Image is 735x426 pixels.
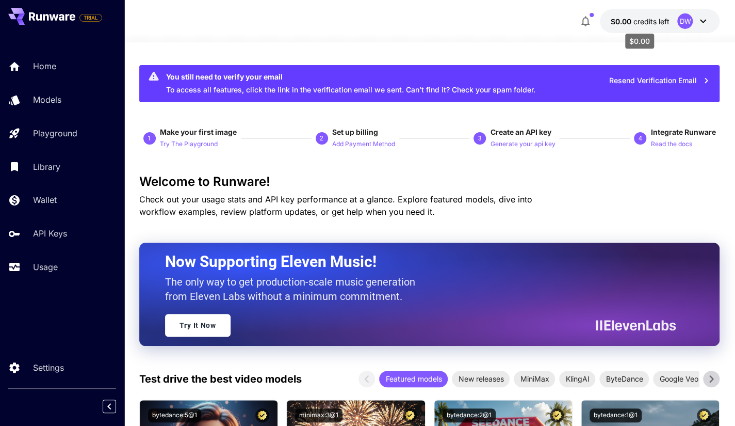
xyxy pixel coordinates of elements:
p: API Keys [33,227,67,240]
button: Certified Model – Vetted for best performance and includes a commercial license. [697,408,711,422]
p: Read the docs [650,139,692,149]
p: 3 [478,134,482,143]
span: ByteDance [599,373,649,384]
span: Featured models [379,373,448,384]
p: Home [33,60,56,72]
p: Wallet [33,194,57,206]
p: 1 [148,134,151,143]
button: Certified Model – Vetted for best performance and includes a commercial license. [403,408,417,422]
div: $0.00 [625,34,654,49]
span: Create an API key [490,128,551,136]
div: Featured models [379,371,448,387]
p: Settings [33,361,64,374]
button: Add Payment Method [332,137,395,150]
button: Generate your api key [490,137,555,150]
h2: Now Supporting Eleven Music! [165,252,668,272]
button: minimax:3@1 [295,408,342,422]
button: Resend Verification Email [603,70,715,91]
p: Playground [33,127,77,139]
button: bytedance:5@1 [148,408,201,422]
div: DW [677,13,693,29]
span: Check out your usage stats and API key performance at a glance. Explore featured models, dive int... [139,194,532,217]
h3: Welcome to Runware! [139,175,720,189]
button: Read the docs [650,137,692,150]
div: New releases [452,371,510,387]
p: 4 [639,134,642,143]
p: Test drive the best video models [139,371,302,387]
p: Generate your api key [490,139,555,149]
div: $0.00 [610,16,669,27]
span: Make your first image [160,128,237,136]
p: Try The Playground [160,139,218,149]
a: Try It Now [165,314,231,337]
p: Library [33,161,60,173]
div: To access all features, click the link in the verification email we sent. Can’t find it? Check yo... [166,68,535,99]
span: Add your payment card to enable full platform functionality. [79,11,102,24]
div: ByteDance [599,371,649,387]
p: Models [33,93,61,106]
div: Collapse sidebar [110,397,124,416]
div: MiniMax [514,371,555,387]
span: New releases [452,373,510,384]
button: bytedance:2@1 [443,408,496,422]
p: The only way to get production-scale music generation from Eleven Labs without a minimum commitment. [165,275,423,304]
button: Certified Model – Vetted for best performance and includes a commercial license. [550,408,564,422]
span: Set up billing [332,128,378,136]
p: Usage [33,261,58,273]
button: Collapse sidebar [103,400,116,413]
div: You still need to verify your email [166,71,535,82]
button: bytedance:1@1 [590,408,642,422]
div: KlingAI [559,371,595,387]
p: 2 [320,134,323,143]
span: KlingAI [559,373,595,384]
p: Add Payment Method [332,139,395,149]
button: $0.00DW [600,9,720,33]
span: Google Veo [653,373,704,384]
div: Google Veo [653,371,704,387]
button: Certified Model – Vetted for best performance and includes a commercial license. [255,408,269,422]
span: MiniMax [514,373,555,384]
button: Try The Playground [160,137,218,150]
span: credits left [633,17,669,26]
span: Integrate Runware [650,128,715,136]
span: $0.00 [610,17,633,26]
span: TRIAL [80,14,102,22]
